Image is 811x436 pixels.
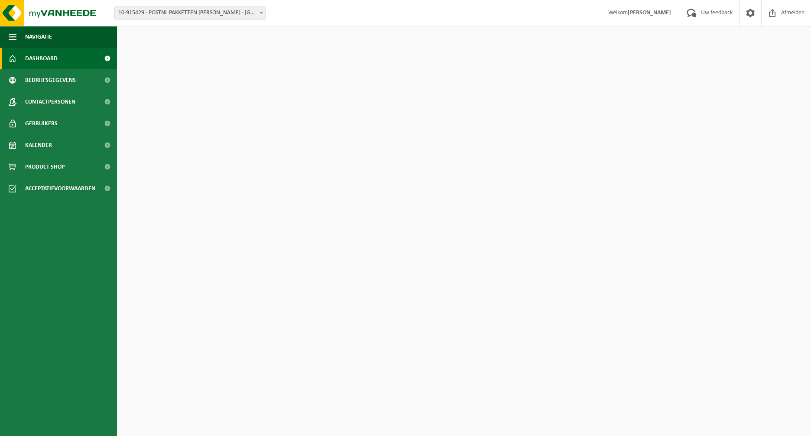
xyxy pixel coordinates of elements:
[25,26,52,48] span: Navigatie
[25,69,76,91] span: Bedrijfsgegevens
[25,156,65,178] span: Product Shop
[115,7,266,19] span: 10-915429 - POSTNL PAKKETTEN BELGIE EVERGEM - EVERGEM
[25,113,58,134] span: Gebruikers
[25,48,58,69] span: Dashboard
[25,134,52,156] span: Kalender
[25,178,95,199] span: Acceptatievoorwaarden
[25,91,75,113] span: Contactpersonen
[114,7,266,20] span: 10-915429 - POSTNL PAKKETTEN BELGIE EVERGEM - EVERGEM
[628,10,671,16] strong: [PERSON_NAME]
